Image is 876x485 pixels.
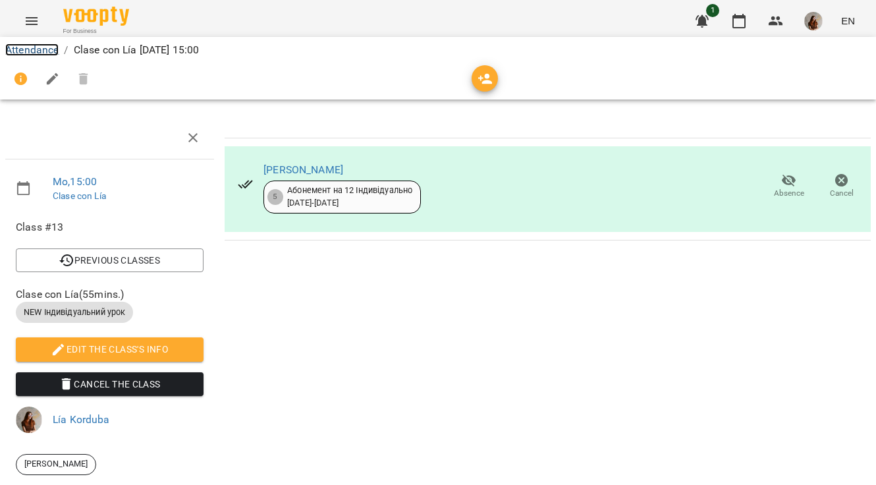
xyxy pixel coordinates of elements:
[63,7,129,26] img: Voopty Logo
[830,188,854,199] span: Cancel
[16,306,133,318] span: NEW Індивідуальний урок
[16,407,42,433] img: 3ce433daf340da6b7c5881d4c37f3cdb.png
[16,337,204,361] button: Edit the class's Info
[26,376,193,392] span: Cancel the class
[774,188,804,199] span: Absence
[5,42,871,58] nav: breadcrumb
[263,163,343,176] a: [PERSON_NAME]
[706,4,719,17] span: 1
[16,454,96,475] div: [PERSON_NAME]
[26,341,193,357] span: Edit the class's Info
[804,12,823,30] img: 3ce433daf340da6b7c5881d4c37f3cdb.png
[16,5,47,37] button: Menu
[16,248,204,272] button: Previous Classes
[287,185,412,209] div: Абонемент на 12 Індивідуально [DATE] - [DATE]
[64,42,68,58] li: /
[74,42,200,58] p: Clase con Lía [DATE] 15:00
[63,27,129,36] span: For Business
[16,287,204,302] span: Clase con Lía ( 55 mins. )
[53,413,110,426] a: Lía Korduba
[53,175,97,188] a: Mo , 15:00
[5,43,59,56] a: Attendance
[26,252,193,268] span: Previous Classes
[267,189,283,205] div: 5
[763,168,815,205] button: Absence
[815,168,868,205] button: Cancel
[53,190,106,201] a: Clase con Lía
[841,14,855,28] span: EN
[16,458,96,470] span: [PERSON_NAME]
[836,9,860,33] button: EN
[16,372,204,396] button: Cancel the class
[16,219,204,235] span: Class #13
